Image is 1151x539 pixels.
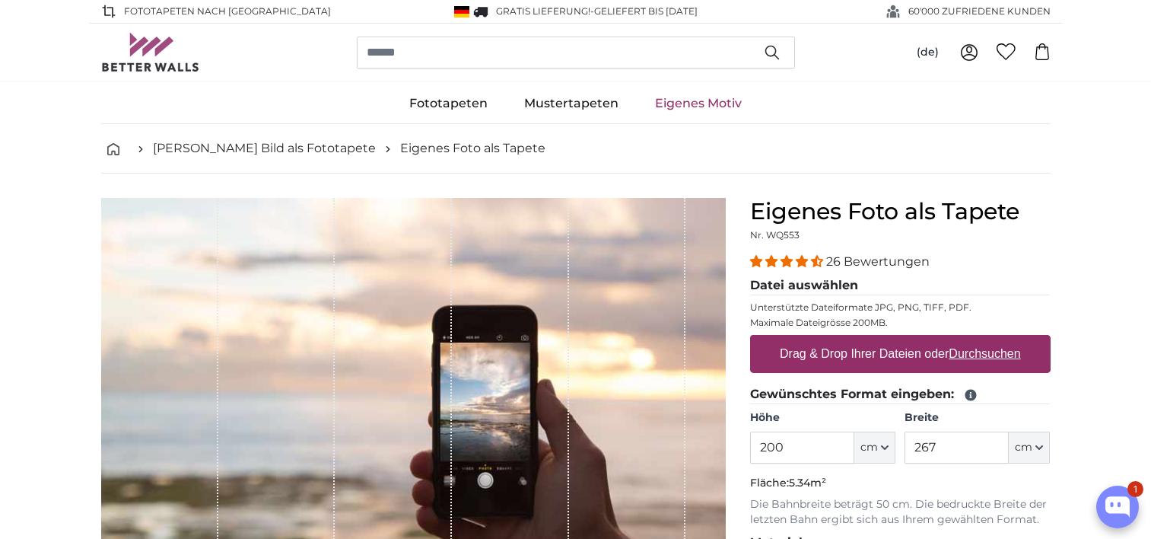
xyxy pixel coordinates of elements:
[750,229,800,241] span: Nr. WQ553
[826,254,930,269] span: 26 Bewertungen
[750,476,1051,491] p: Fläche:
[1127,481,1143,497] div: 1
[750,301,1051,314] p: Unterstützte Dateiformate JPG, PNG, TIFF, PDF.
[750,254,826,269] span: 4.54 stars
[594,5,698,17] span: Geliefert bis [DATE]
[905,410,1050,426] label: Breite
[908,5,1051,18] span: 60'000 ZUFRIEDENE KUNDEN
[1015,440,1032,455] span: cm
[496,5,590,17] span: GRATIS Lieferung!
[750,385,1051,404] legend: Gewünschtes Format eingeben:
[101,33,200,72] img: Betterwalls
[153,139,376,158] a: [PERSON_NAME] Bild als Fototapete
[860,440,878,455] span: cm
[750,276,1051,295] legend: Datei auswählen
[905,39,951,66] button: (de)
[101,124,1051,174] nav: breadcrumbs
[750,497,1051,528] p: Die Bahnbreite beträgt 50 cm. Die bedruckte Breite der letzten Bahn ergibt sich aus Ihrem gewählt...
[124,5,331,18] span: Fototapeten nach [GEOGRAPHIC_DATA]
[854,432,895,464] button: cm
[949,347,1020,360] u: Durchsuchen
[1096,486,1139,528] button: Open chatbox
[1009,432,1050,464] button: cm
[750,410,895,426] label: Höhe
[454,6,469,18] img: Deutschland
[590,5,698,17] span: -
[400,139,545,158] a: Eigenes Foto als Tapete
[774,339,1027,369] label: Drag & Drop Ihrer Dateien oder
[750,317,1051,329] p: Maximale Dateigrösse 200MB.
[391,84,506,123] a: Fototapeten
[506,84,637,123] a: Mustertapeten
[637,84,760,123] a: Eigenes Motiv
[750,198,1051,225] h1: Eigenes Foto als Tapete
[789,476,826,490] span: 5.34m²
